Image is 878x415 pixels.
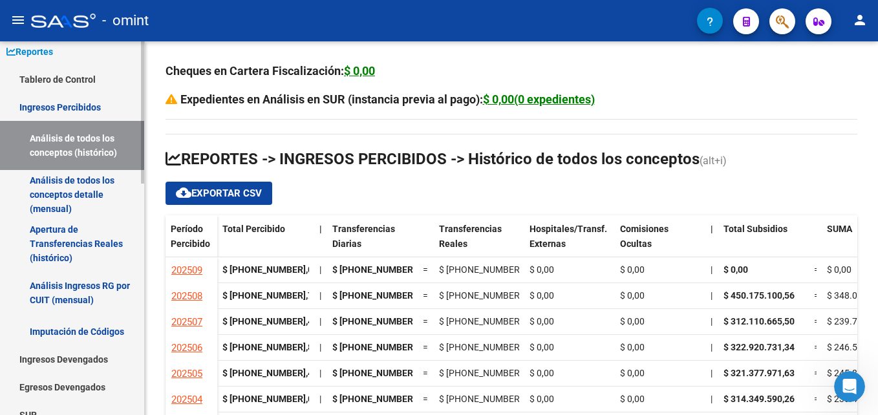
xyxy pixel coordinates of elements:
span: Exportar CSV [176,187,262,199]
span: | [319,342,321,352]
span: $ [PHONE_NUMBER],80 [439,394,535,404]
span: | [711,368,712,378]
span: $ 0,00 [530,290,554,301]
strong: $ [PHONE_NUMBER],42 [222,368,318,378]
span: 202506 [171,342,202,354]
span: $ [PHONE_NUMBER],61 [332,264,428,275]
button: Exportar CSV [166,182,272,205]
strong: Cheques en Cartera Fiscalización: [166,64,375,78]
span: $ [PHONE_NUMBER],88 [332,368,428,378]
strong: $ [PHONE_NUMBER],06 [222,264,318,275]
span: = [423,394,428,404]
span: | [711,290,712,301]
span: 202504 [171,394,202,405]
span: $ 0,00 [620,264,645,275]
span: $ [PHONE_NUMBER],80 [439,342,535,352]
span: = [423,342,428,352]
span: Total Subsidios [723,224,787,234]
span: = [814,394,819,404]
span: = [423,368,428,378]
div: $ 0,00 [344,62,375,80]
span: | [319,316,321,326]
datatable-header-cell: Comisiones Ocultas [615,215,705,270]
span: Reportes [6,45,53,59]
datatable-header-cell: | [705,215,718,270]
strong: $ [PHONE_NUMBER],77 [222,290,318,301]
span: = [814,264,819,275]
datatable-header-cell: Transferencias Reales [434,215,524,270]
span: $ [PHONE_NUMBER],88 [439,368,535,378]
span: $ [PHONE_NUMBER],68 [332,290,428,301]
span: $ 0,00 [620,342,645,352]
span: = [423,316,428,326]
span: | [319,394,321,404]
span: $ 0,00 [530,316,554,326]
datatable-header-cell: Hospitales/Transf. Externas [524,215,615,270]
span: $ 0,00 [530,394,554,404]
span: Transferencias Reales [439,224,502,249]
iframe: Intercom live chat [834,371,865,402]
span: $ 321.377.971,63 [723,368,795,378]
span: - omint [102,6,149,35]
span: | [711,394,712,404]
span: 202509 [171,264,202,276]
span: $ 312.110.665,50 [723,316,795,326]
span: $ [PHONE_NUMBER],22 [439,316,535,326]
span: $ 0,00 [620,290,645,301]
span: = [423,264,428,275]
span: $ 0,00 [827,264,851,275]
mat-icon: person [852,12,868,28]
span: $ [PHONE_NUMBER],80 [332,342,428,352]
strong: Expedientes en Análisis en SUR (instancia previa al pago): [180,92,595,106]
span: Período Percibido [171,224,210,249]
strong: $ [PHONE_NUMBER],89 [222,342,318,352]
span: $ 0,00 [620,368,645,378]
span: $ 0,00 [620,316,645,326]
span: $ 450.175.100,56 [723,290,795,301]
strong: $ [PHONE_NUMBER],46 [222,316,318,326]
span: $ 0,00 [723,264,748,275]
span: Comisiones Ocultas [620,224,669,249]
span: (alt+i) [700,154,727,167]
span: Total Percibido [222,224,285,234]
span: $ [PHONE_NUMBER],61 [439,264,535,275]
span: = [814,368,819,378]
span: $ 0,00 [530,368,554,378]
span: | [319,290,321,301]
datatable-header-cell: Total Subsidios [718,215,809,270]
datatable-header-cell: Período Percibido [166,215,217,270]
mat-icon: menu [10,12,26,28]
span: | [711,316,712,326]
span: | [319,224,322,234]
span: Transferencias Diarias [332,224,395,249]
datatable-header-cell: Total Percibido [217,215,314,270]
datatable-header-cell: | [314,215,327,270]
div: $ 0,00(0 expedientes) [483,90,595,109]
span: | [319,264,321,275]
span: | [711,342,712,352]
span: $ 322.920.731,34 [723,342,795,352]
span: SUMA [827,224,852,234]
span: $ 0,00 [620,394,645,404]
span: 202507 [171,316,202,328]
span: = [814,342,819,352]
span: = [814,290,819,301]
span: REPORTES -> INGRESOS PERCIBIDOS -> Histórico de todos los conceptos [166,150,700,168]
strong: $ [PHONE_NUMBER],06 [222,394,318,404]
span: | [711,224,713,234]
span: $ 314.349.590,26 [723,394,795,404]
span: $ 0,00 [530,264,554,275]
span: $ 0,00 [530,342,554,352]
span: | [711,264,712,275]
mat-icon: cloud_download [176,185,191,200]
span: 202505 [171,368,202,379]
span: = [814,316,819,326]
span: Hospitales/Transf. Externas [530,224,607,249]
span: = [423,290,428,301]
span: $ [PHONE_NUMBER],68 [439,290,535,301]
span: $ [PHONE_NUMBER],80 [332,394,428,404]
span: $ [PHONE_NUMBER],22 [332,316,428,326]
span: 202508 [171,290,202,302]
datatable-header-cell: Transferencias Diarias [327,215,418,270]
span: | [319,368,321,378]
